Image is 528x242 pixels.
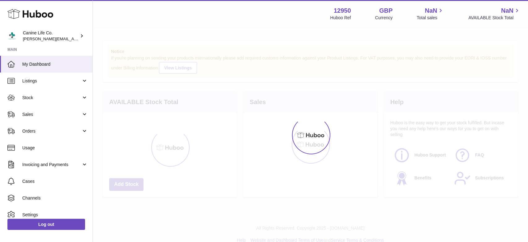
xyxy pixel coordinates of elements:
[468,7,521,21] a: NaN AVAILABLE Stock Total
[417,15,444,21] span: Total sales
[22,162,81,168] span: Invoicing and Payments
[22,178,88,184] span: Cases
[7,31,17,41] img: kevin@clsgltd.co.uk
[417,7,444,21] a: NaN Total sales
[501,7,513,15] span: NaN
[425,7,437,15] span: NaN
[330,15,351,21] div: Huboo Ref
[375,15,393,21] div: Currency
[22,128,81,134] span: Orders
[23,36,124,41] span: [PERSON_NAME][EMAIL_ADDRESS][DOMAIN_NAME]
[22,78,81,84] span: Listings
[334,7,351,15] strong: 12950
[7,219,85,230] a: Log out
[22,112,81,117] span: Sales
[22,95,81,101] span: Stock
[379,7,393,15] strong: GBP
[22,145,88,151] span: Usage
[22,195,88,201] span: Channels
[22,61,88,67] span: My Dashboard
[468,15,521,21] span: AVAILABLE Stock Total
[23,30,79,42] div: Canine Life Co.
[22,212,88,218] span: Settings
